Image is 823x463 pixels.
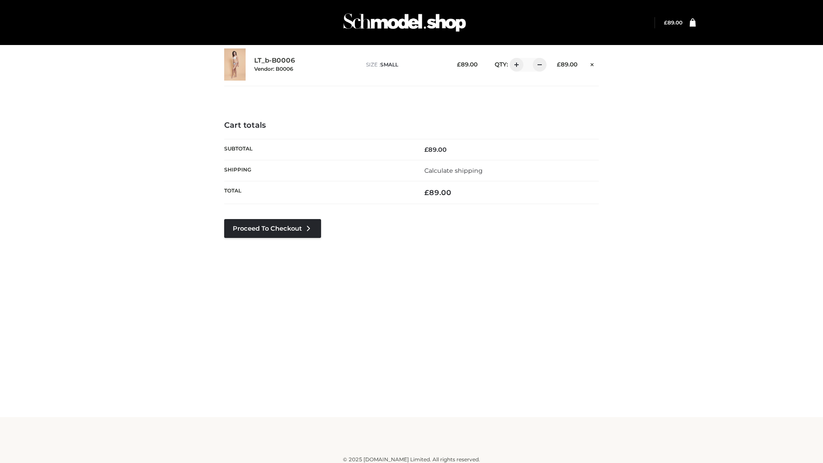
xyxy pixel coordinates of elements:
img: LT_b-B0006 - SMALL [224,48,246,81]
img: Schmodel Admin 964 [340,6,469,39]
small: Vendor: B0006 [254,66,293,72]
bdi: 89.00 [457,61,478,68]
bdi: 89.00 [557,61,577,68]
th: Subtotal [224,139,411,160]
a: LT_b-B0006 [254,57,295,65]
span: £ [557,61,561,68]
bdi: 89.00 [664,19,682,26]
bdi: 89.00 [424,146,447,153]
h4: Cart totals [224,121,599,130]
p: size : [366,61,444,69]
a: Calculate shipping [424,167,483,174]
span: £ [424,188,429,197]
bdi: 89.00 [424,188,451,197]
a: Proceed to Checkout [224,219,321,238]
div: QTY: [486,58,544,72]
th: Total [224,181,411,204]
span: SMALL [380,61,398,68]
span: £ [457,61,461,68]
span: £ [664,19,667,26]
th: Shipping [224,160,411,181]
a: £89.00 [664,19,682,26]
a: Remove this item [586,58,599,69]
span: £ [424,146,428,153]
